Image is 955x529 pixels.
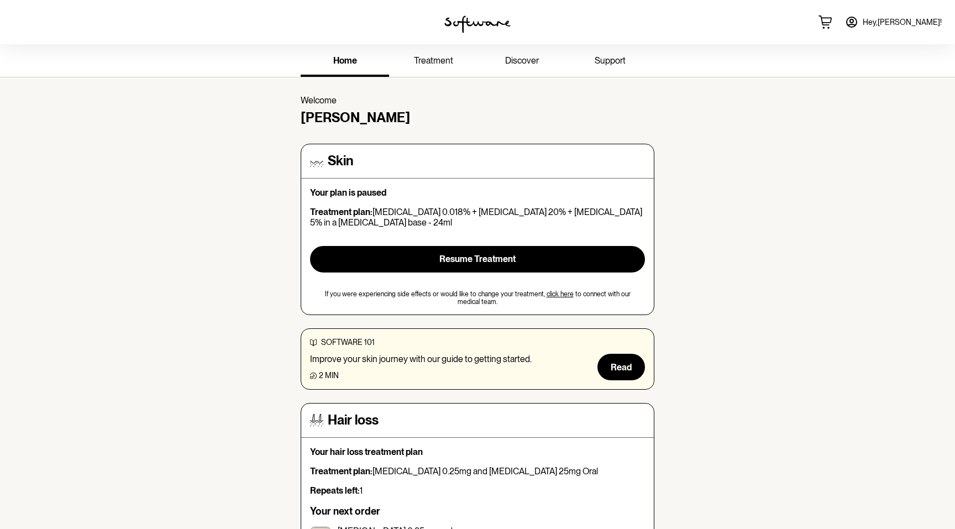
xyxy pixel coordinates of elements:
[301,110,654,126] h4: [PERSON_NAME]
[595,55,626,66] span: support
[310,485,645,496] p: 1
[505,55,539,66] span: discover
[310,290,645,306] span: If you were experiencing side effects or would like to change your treatment, to connect with our...
[310,505,645,517] h6: Your next order
[310,466,372,476] strong: Treatment plan:
[444,15,511,33] img: software logo
[597,354,645,380] button: Read
[301,95,654,106] p: Welcome
[310,187,645,198] p: Your plan is paused
[310,354,532,364] p: Improve your skin journey with our guide to getting started.
[389,46,478,77] a: treatment
[478,46,566,77] a: discover
[319,371,339,380] span: 2 min
[310,207,372,217] strong: Treatment plan:
[333,55,357,66] span: home
[301,46,389,77] a: home
[328,412,379,428] h4: Hair loss
[328,153,353,169] h4: Skin
[566,46,654,77] a: support
[310,485,360,496] strong: Repeats left:
[310,207,645,228] p: [MEDICAL_DATA] 0.018% + [MEDICAL_DATA] 20% + [MEDICAL_DATA] 5% in a [MEDICAL_DATA] base - 24ml
[321,338,375,347] span: software 101
[439,254,516,264] span: Resume Treatment
[310,246,645,273] button: Resume Treatment
[863,18,942,27] span: Hey, [PERSON_NAME] !
[838,9,948,35] a: Hey,[PERSON_NAME]!
[310,447,645,457] p: Your hair loss treatment plan
[310,466,645,476] p: [MEDICAL_DATA] 0.25mg and [MEDICAL_DATA] 25mg Oral
[547,290,574,298] a: click here
[414,55,453,66] span: treatment
[611,362,632,373] span: Read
